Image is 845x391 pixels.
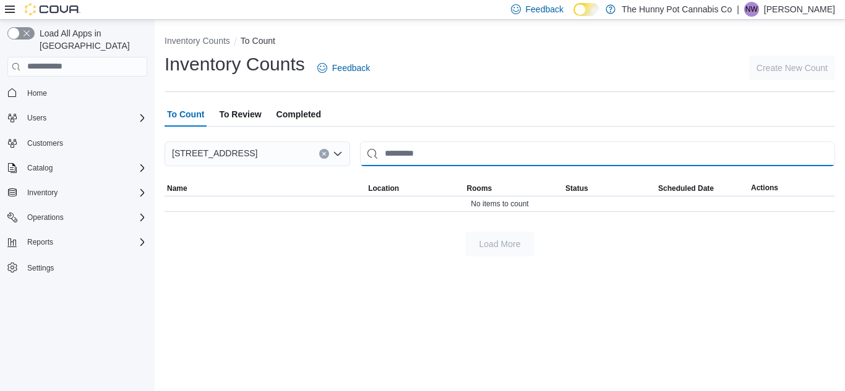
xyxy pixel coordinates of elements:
a: Home [22,86,52,101]
span: Reports [27,237,53,247]
span: Rooms [467,183,492,193]
button: Customers [2,134,152,152]
div: Nyanna Walker [744,2,759,17]
span: Catalog [22,161,147,175]
span: Inventory [27,188,58,198]
a: Feedback [312,56,375,80]
span: [STREET_ADDRESS] [172,146,257,161]
input: This is a search bar. After typing your query, hit enter to filter the results lower in the page. [360,141,835,166]
span: Actions [751,183,778,193]
span: Load More [479,238,521,250]
button: Settings [2,258,152,276]
button: Home [2,84,152,102]
span: Operations [27,212,64,222]
span: Users [27,113,46,123]
span: Home [22,85,147,101]
span: To Count [167,102,204,127]
button: Users [22,111,51,125]
input: Dark Mode [573,3,599,16]
button: Rooms [465,181,563,196]
button: Operations [2,209,152,226]
button: Reports [2,233,152,251]
span: Status [565,183,588,193]
img: Cova [25,3,80,15]
span: No items to count [471,199,528,209]
nav: Complex example [7,79,147,309]
button: Catalog [2,159,152,177]
span: Dark Mode [573,16,574,17]
button: Name [165,181,366,196]
button: Catalog [22,161,58,175]
button: Inventory Counts [165,36,230,46]
span: Location [368,183,399,193]
span: Customers [22,135,147,151]
button: Users [2,109,152,127]
span: Customers [27,138,63,148]
span: Catalog [27,163,53,173]
span: Reports [22,235,147,250]
span: Feedback [526,3,564,15]
a: Customers [22,136,68,151]
button: Inventory [2,184,152,201]
span: NW [745,2,758,17]
span: To Review [219,102,261,127]
span: Operations [22,210,147,225]
button: Scheduled Date [656,181,748,196]
h1: Inventory Counts [165,52,305,77]
span: Completed [277,102,321,127]
span: Settings [27,263,54,273]
span: Create New Count [757,62,828,74]
span: Users [22,111,147,125]
p: The Hunny Pot Cannabis Co [622,2,732,17]
button: To Count [241,36,275,46]
span: Settings [22,259,147,275]
button: Open list of options [333,149,343,159]
button: Clear input [319,149,329,159]
p: [PERSON_NAME] [764,2,835,17]
button: Create New Count [749,56,835,80]
span: Inventory [22,185,147,200]
a: Settings [22,261,59,275]
button: Load More [465,232,534,256]
button: Reports [22,235,58,250]
button: Location [366,181,464,196]
span: Name [167,183,187,193]
span: Load All Apps in [GEOGRAPHIC_DATA] [35,27,147,52]
button: Operations [22,210,69,225]
button: Status [563,181,656,196]
p: | [737,2,739,17]
nav: An example of EuiBreadcrumbs [165,35,835,49]
span: Feedback [332,62,370,74]
span: Home [27,88,47,98]
button: Inventory [22,185,62,200]
span: Scheduled Date [658,183,714,193]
